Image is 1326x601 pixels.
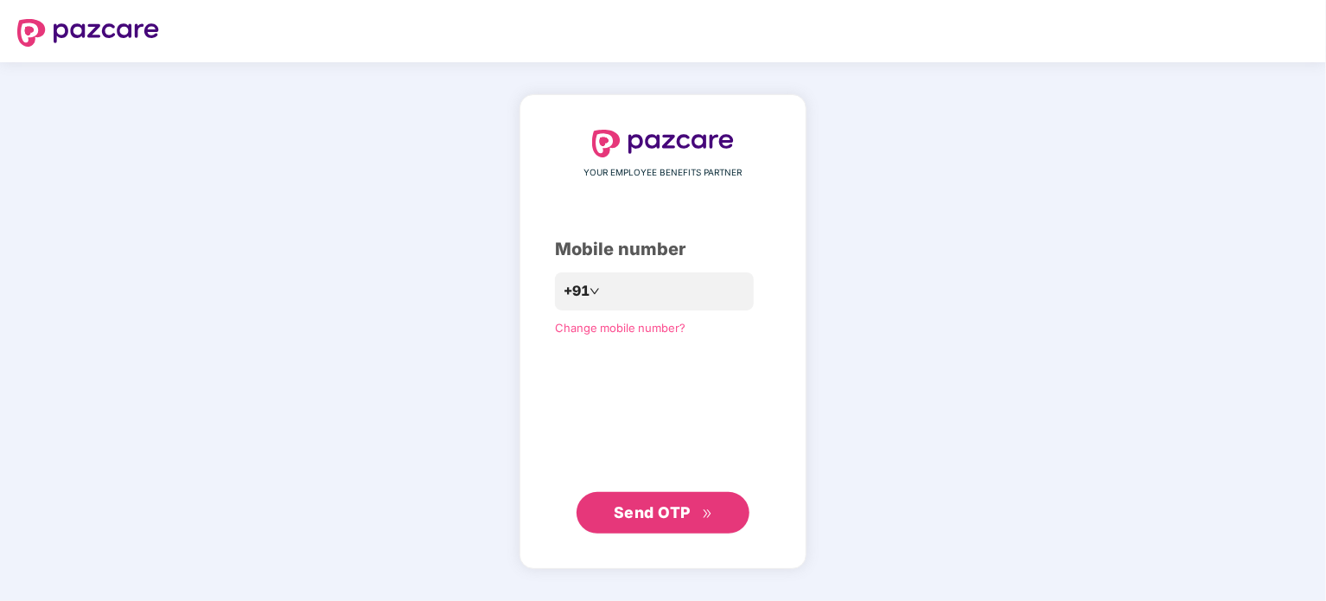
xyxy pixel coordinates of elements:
[592,130,734,157] img: logo
[614,503,691,521] span: Send OTP
[702,508,713,520] span: double-right
[590,286,600,297] span: down
[577,492,749,534] button: Send OTPdouble-right
[555,236,771,263] div: Mobile number
[17,19,159,47] img: logo
[555,321,685,335] a: Change mobile number?
[584,166,743,180] span: YOUR EMPLOYEE BENEFITS PARTNER
[564,280,590,302] span: +91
